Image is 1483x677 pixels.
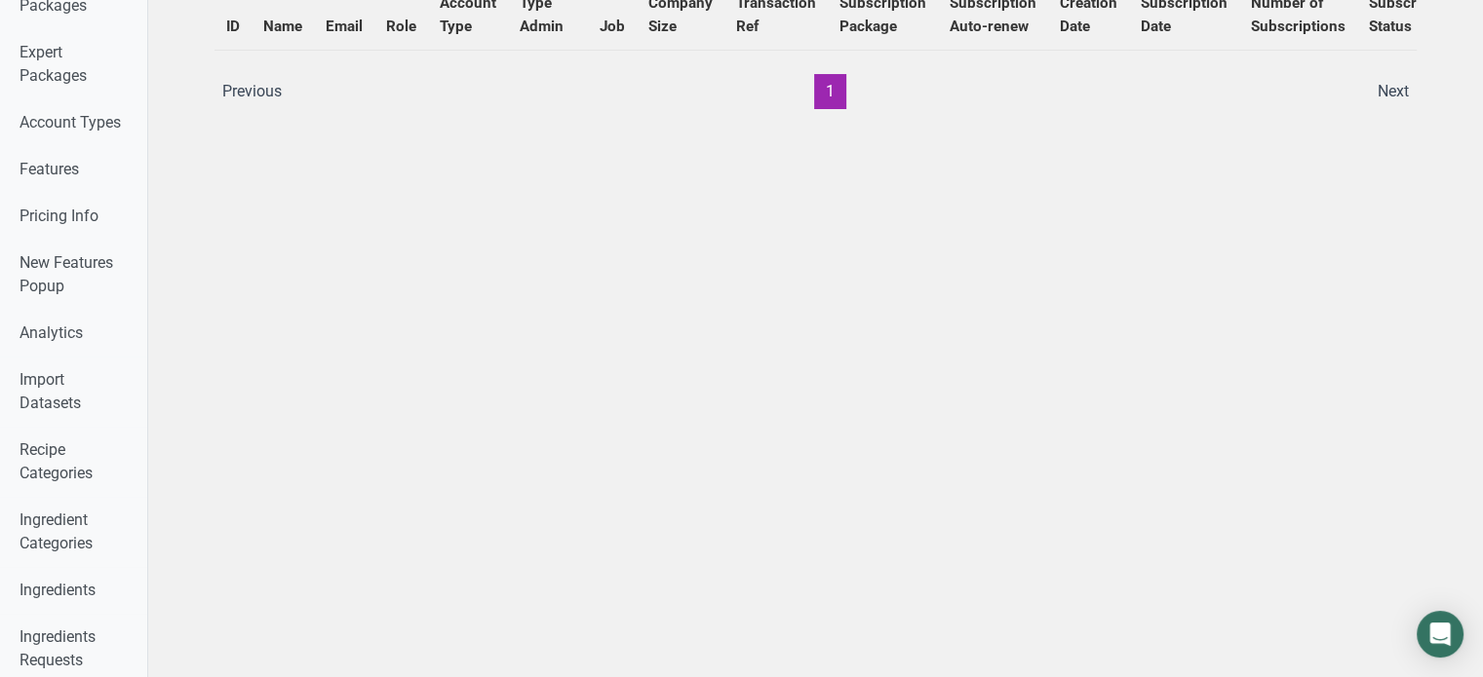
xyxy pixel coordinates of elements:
[386,18,416,35] b: Role
[600,18,625,35] b: Job
[326,18,363,35] b: Email
[215,74,1417,109] div: Page navigation example
[226,18,240,35] b: ID
[263,18,302,35] b: Name
[1417,611,1463,658] div: Open Intercom Messenger
[814,74,846,109] button: 1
